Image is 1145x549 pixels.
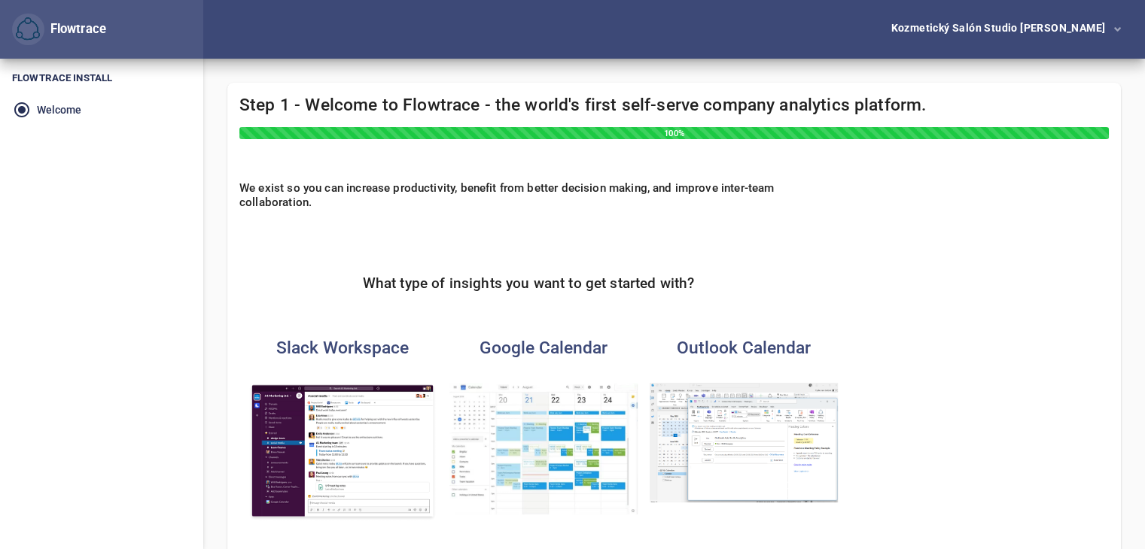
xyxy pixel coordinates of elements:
h4: Slack Workspace [248,338,437,358]
h5: What type of insights you want to get started with? [363,275,695,293]
div: 100% [239,127,1109,139]
h6: We exist so you can increase productivity, benefit from better decision making, and improve inter... [239,181,818,208]
button: Flowtrace [12,14,44,46]
img: Outlook Calendar analytics [650,383,838,503]
h4: Google Calendar [449,338,638,358]
img: Flowtrace [16,17,40,41]
h4: Step 1 - Welcome to Flowtrace - the world's first self-serve company analytics platform. [239,95,1109,139]
img: Slack Workspace analytics [248,383,437,521]
button: Kozmetický salón Studio [PERSON_NAME] [866,16,1133,44]
img: Google Calendar analytics [449,383,638,514]
button: Slack WorkspaceSlack Workspace analytics [239,329,446,530]
div: Kozmetický salón Studio [PERSON_NAME] [891,23,1111,33]
div: Flowtrace [44,20,106,38]
button: Google CalendarGoogle Calendar analytics [440,329,647,523]
button: Outlook CalendarOutlook Calendar analytics [641,329,847,512]
div: Flowtrace [12,14,106,46]
h4: Outlook Calendar [650,338,838,358]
